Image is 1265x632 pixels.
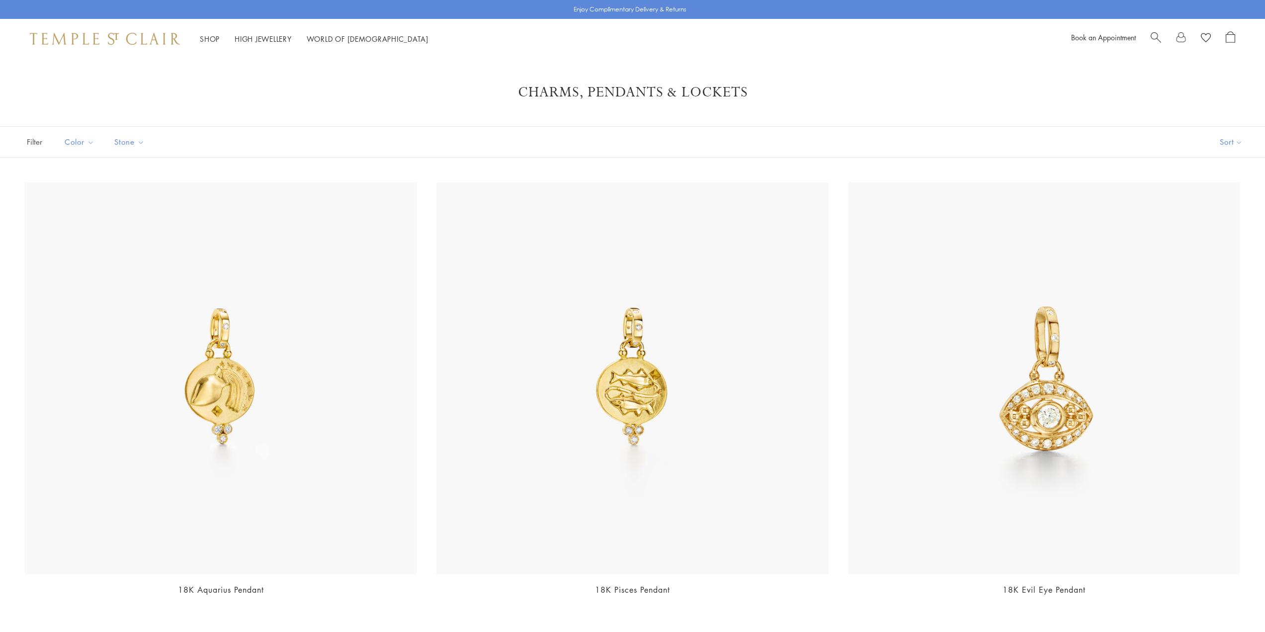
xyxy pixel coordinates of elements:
button: Show sort by [1197,127,1265,157]
a: ShopShop [200,34,220,44]
a: World of [DEMOGRAPHIC_DATA]World of [DEMOGRAPHIC_DATA] [307,34,428,44]
span: Color [60,136,102,148]
img: 18K Pisces Pendant [436,182,828,574]
iframe: Gorgias live chat messenger [1215,585,1255,622]
img: Temple St. Clair [30,33,180,45]
a: Book an Appointment [1071,32,1136,42]
a: 18K Evil Eye Pendant [1003,584,1086,595]
p: Enjoy Complimentary Delivery & Returns [574,4,686,14]
a: View Wishlist [1201,31,1211,46]
span: Stone [109,136,152,148]
button: Stone [107,131,152,153]
nav: Main navigation [200,33,428,45]
a: Search [1151,31,1161,46]
a: Open Shopping Bag [1226,31,1235,46]
a: 18K Aquarius Pendant [178,584,264,595]
a: 18K Pisces Pendant [595,584,670,595]
button: Color [57,131,102,153]
a: High JewelleryHigh Jewellery [235,34,292,44]
img: 18K Aquarius Pendant [25,182,417,574]
img: 18K Evil Eye Pendant [848,182,1240,574]
h1: Charms, Pendants & Lockets [40,84,1225,101]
